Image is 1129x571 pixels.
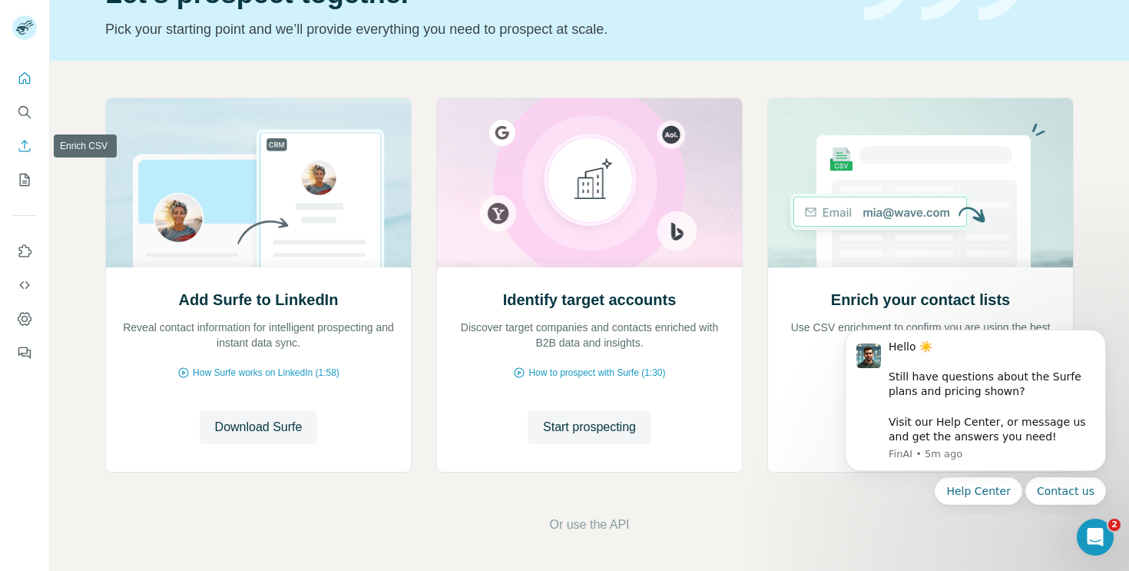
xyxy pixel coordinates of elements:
span: Download Surfe [215,418,303,437]
button: Download Surfe [200,410,318,444]
span: Start prospecting [543,418,636,437]
img: Add Surfe to LinkedIn [105,98,412,267]
iframe: Intercom live chat [1077,519,1114,556]
button: Start prospecting [528,410,651,444]
button: Or use the API [549,516,629,534]
span: 2 [1108,519,1121,531]
p: Reveal contact information for intelligent prospecting and instant data sync. [121,320,396,350]
h2: Add Surfe to LinkedIn [179,289,339,310]
h2: Enrich your contact lists [831,289,1010,310]
button: Use Surfe on LinkedIn [12,237,37,265]
h2: Identify target accounts [503,289,677,310]
button: Enrich CSV [12,132,37,160]
button: Dashboard [12,305,37,333]
img: Enrich your contact lists [767,98,1074,267]
button: Quick start [12,65,37,92]
button: My lists [12,166,37,194]
p: Use CSV enrichment to confirm you are using the best data available. [783,320,1058,350]
iframe: Intercom notifications message [822,316,1129,514]
span: How to prospect with Surfe (1:30) [528,366,665,380]
button: Feedback [12,339,37,367]
p: Pick your starting point and we’ll provide everything you need to prospect at scale. [105,18,846,40]
button: Use Surfe API [12,271,37,299]
span: How Surfe works on LinkedIn (1:58) [193,366,339,380]
p: Discover target companies and contacts enriched with B2B data and insights. [452,320,727,350]
img: Identify target accounts [436,98,743,267]
button: Search [12,98,37,126]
